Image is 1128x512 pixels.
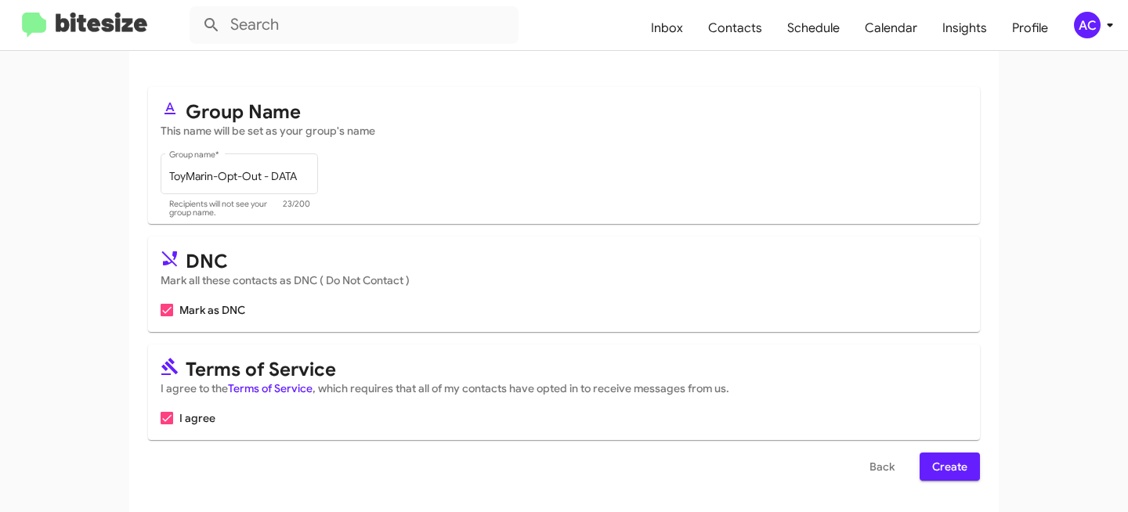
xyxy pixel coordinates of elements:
[161,380,967,396] mat-card-subtitle: I agree to the , which requires that all of my contacts have opted in to receive messages from us.
[228,381,313,395] a: Terms of Service
[161,357,967,377] mat-card-title: Terms of Service
[179,301,245,319] span: Mark as DNC
[696,5,775,51] a: Contacts
[179,409,215,427] span: I agree
[869,453,895,481] span: Back
[169,171,310,183] input: Placeholder
[283,200,310,218] mat-hint: 23/200
[638,5,696,51] a: Inbox
[852,5,930,51] a: Calendar
[775,5,852,51] a: Schedule
[161,272,967,288] mat-card-subtitle: Mark all these contacts as DNC ( Do Not Contact )
[161,123,967,139] mat-card-subtitle: This name will be set as your group's name
[857,453,907,481] button: Back
[1074,12,1101,38] div: AC
[930,5,1000,51] a: Insights
[161,249,967,269] mat-card-title: DNC
[1061,12,1111,38] button: AC
[1000,5,1061,51] a: Profile
[190,6,519,44] input: Search
[920,453,980,481] button: Create
[161,99,967,120] mat-card-title: Group Name
[932,453,967,481] span: Create
[169,200,275,218] mat-hint: Recipients will not see your group name.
